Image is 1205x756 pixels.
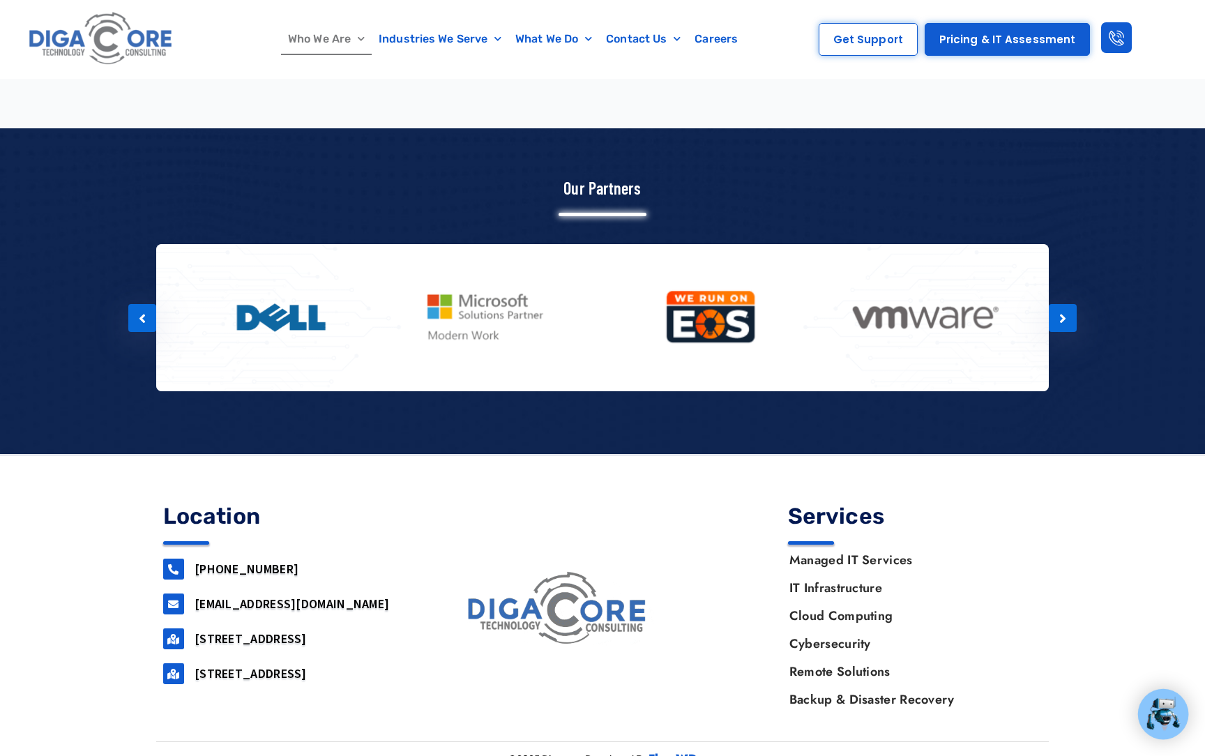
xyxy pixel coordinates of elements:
[239,23,787,55] nav: Menu
[775,546,1042,574] a: Managed IT Services
[195,630,307,647] a: [STREET_ADDRESS]
[508,23,599,55] a: What We Do
[372,23,508,55] a: Industries We Serve
[462,567,654,651] img: digacore logo
[188,294,374,341] img: Dell Logo
[163,594,184,614] a: support@digacore.com
[688,23,745,55] a: Careers
[163,663,184,684] a: 2917 Penn Forest Blvd, Roanoke, VA 24018
[775,686,1042,713] a: Backup & Disaster Recovery
[163,559,184,580] a: 732-646-5725
[775,574,1042,602] a: IT Infrastructure
[163,505,417,527] h4: Location
[195,561,298,577] a: [PHONE_NUMBER]
[939,34,1075,45] span: Pricing & IT Assessment
[163,628,184,649] a: 160 airport road, Suite 201, Lakewood, NJ, 08701
[25,7,177,71] img: Digacore logo 1
[563,178,641,198] span: Our Partners
[832,295,1019,341] img: VMware Logo
[402,269,589,367] img: Microsoft Solutions Partner Transparent
[599,23,688,55] a: Contact Us
[195,596,389,612] a: [EMAIL_ADDRESS][DOMAIN_NAME]
[775,658,1042,686] a: Remote Solutions
[281,23,372,55] a: Who We Are
[775,602,1042,630] a: Cloud Computing
[925,23,1090,56] a: Pricing & IT Assessment
[788,505,1042,527] h4: Services
[775,630,1042,658] a: Cybersecurity
[617,271,804,365] img: EOS ORANGE
[195,665,307,681] a: [STREET_ADDRESS]
[833,34,903,45] span: Get Support
[819,23,918,56] a: Get Support
[775,546,1042,713] nav: Menu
